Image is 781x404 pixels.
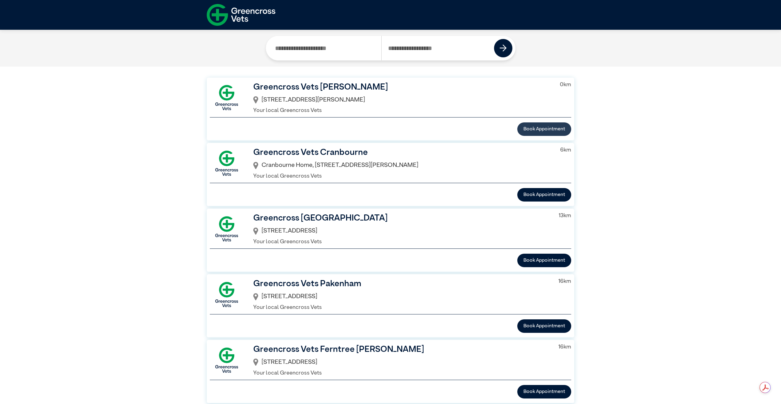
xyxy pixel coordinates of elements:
[253,172,550,180] p: Your local Greencross Vets
[210,212,243,246] img: GX-Square.png
[559,212,571,220] p: 13 km
[253,212,549,225] h3: Greencross [GEOGRAPHIC_DATA]
[517,254,571,267] button: Book Appointment
[253,238,549,246] p: Your local Greencross Vets
[253,146,550,159] h3: Greencross Vets Cranbourne
[517,385,571,398] button: Book Appointment
[210,343,243,377] img: GX-Square.png
[253,290,549,303] div: [STREET_ADDRESS]
[253,225,549,238] div: [STREET_ADDRESS]
[517,319,571,333] button: Book Appointment
[560,81,571,89] p: 0 km
[253,303,549,312] p: Your local Greencross Vets
[253,356,549,369] div: [STREET_ADDRESS]
[500,44,507,52] img: icon-right
[269,36,382,60] input: Search by Clinic Name
[210,81,243,114] img: GX-Square.png
[253,159,550,172] div: Cranbourne Home, [STREET_ADDRESS][PERSON_NAME]
[517,122,571,136] button: Book Appointment
[558,277,571,286] p: 16 km
[210,278,243,311] img: GX-Square.png
[253,81,550,94] h3: Greencross Vets [PERSON_NAME]
[381,36,494,60] input: Search by Postcode
[253,94,550,107] div: [STREET_ADDRESS][PERSON_NAME]
[253,369,549,377] p: Your local Greencross Vets
[558,343,571,351] p: 16 km
[207,2,275,28] img: f-logo
[517,188,571,202] button: Book Appointment
[210,146,243,180] img: GX-Square.png
[560,146,571,154] p: 6 km
[253,277,549,290] h3: Greencross Vets Pakenham
[253,106,550,115] p: Your local Greencross Vets
[253,343,549,356] h3: Greencross Vets Ferntree [PERSON_NAME]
